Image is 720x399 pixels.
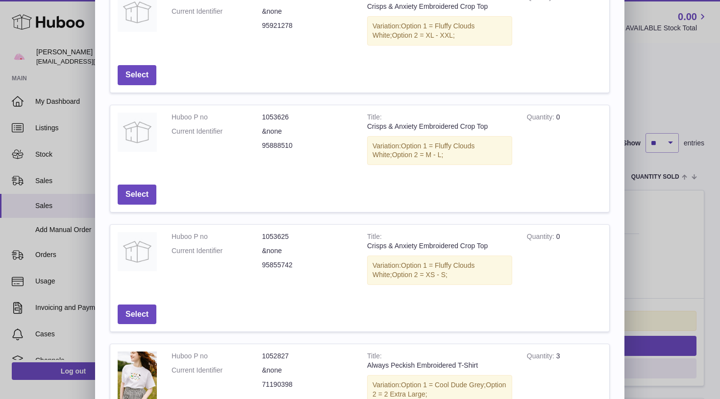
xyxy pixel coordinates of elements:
span: Option 1 = Cool Dude Grey; [401,381,486,389]
dt: Current Identifier [172,246,262,256]
td: 0 [520,225,609,297]
dd: &none [262,7,353,16]
dd: 95921278 [262,21,353,30]
strong: Title [367,113,382,123]
dt: Current Identifier [172,127,262,136]
dd: 1053625 [262,232,353,241]
strong: Quantity [527,233,556,243]
dd: &none [262,246,353,256]
dd: 95888510 [262,141,353,150]
span: Option 1 = Fluffy Clouds White; [372,22,474,39]
dd: 1053626 [262,113,353,122]
div: Crisps & Anxiety Embroidered Crop Top [367,241,512,251]
button: Select [118,305,156,325]
span: Option 1 = Fluffy Clouds White; [372,142,474,159]
strong: Title [367,352,382,362]
span: Option 2 = XS - S; [392,271,447,279]
button: Select [118,185,156,205]
span: Option 1 = Fluffy Clouds White; [372,261,474,279]
button: Select [118,65,156,85]
dd: 95855742 [262,260,353,270]
dt: Current Identifier [172,366,262,375]
strong: Title [367,233,382,243]
img: Crisps & Anxiety Embroidered Crop Top [118,232,157,271]
dd: &none [262,366,353,375]
div: Variation: [367,16,512,46]
div: Crisps & Anxiety Embroidered Crop Top [367,2,512,11]
div: Always Peckish Embroidered T-Shirt [367,361,512,370]
div: Variation: [367,256,512,285]
div: Crisps & Anxiety Embroidered Crop Top [367,122,512,131]
dt: Huboo P no [172,352,262,361]
strong: Quantity [527,352,556,362]
strong: Quantity [527,113,556,123]
dt: Current Identifier [172,7,262,16]
img: Crisps & Anxiety Embroidered Crop Top [118,113,157,152]
span: Option 2 = M - L; [392,151,444,159]
dd: 1052827 [262,352,353,361]
dt: Huboo P no [172,113,262,122]
dd: &none [262,127,353,136]
dd: 71190398 [262,380,353,389]
dt: Huboo P no [172,232,262,241]
td: 0 [520,105,609,178]
div: Variation: [367,136,512,165]
span: Option 2 = XL - XXL; [392,31,455,39]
